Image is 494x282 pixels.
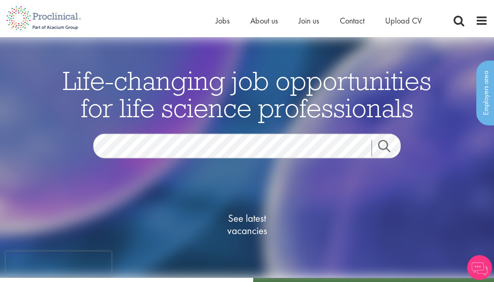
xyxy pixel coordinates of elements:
[216,15,230,26] a: Jobs
[206,179,288,270] a: See latestvacancies
[206,212,288,237] span: See latest vacancies
[467,255,492,280] img: Chatbot
[6,251,111,276] iframe: reCAPTCHA
[250,15,278,26] a: About us
[340,15,365,26] a: Contact
[63,64,431,124] span: Life-changing job opportunities for life science professionals
[299,15,319,26] a: Join us
[372,140,407,156] a: Job search submit button
[385,15,422,26] a: Upload CV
